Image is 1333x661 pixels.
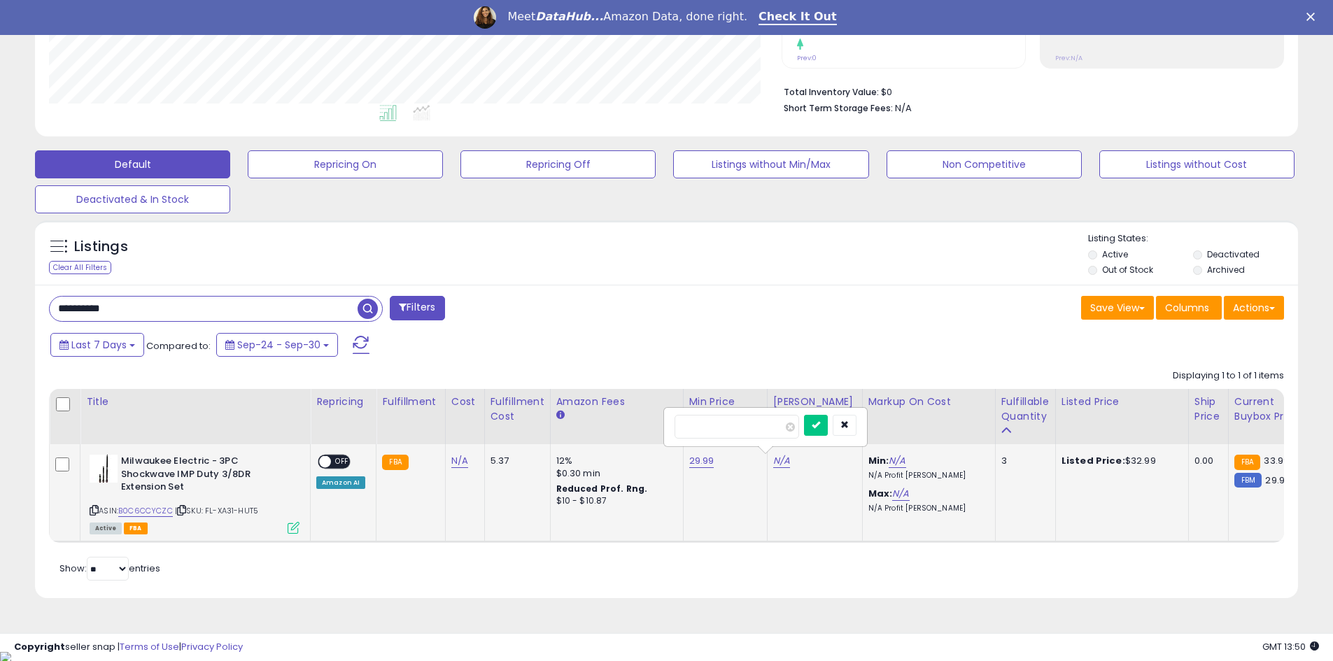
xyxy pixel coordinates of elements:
b: Min: [868,454,889,467]
div: Ship Price [1194,395,1222,424]
div: Fulfillable Quantity [1001,395,1050,424]
small: FBA [1234,455,1260,470]
span: 29.99 [1265,474,1290,487]
small: FBM [1234,473,1262,488]
button: Non Competitive [887,150,1082,178]
strong: Copyright [14,640,65,653]
span: 33.99 [1264,454,1289,467]
div: $0.30 min [556,467,672,480]
th: The percentage added to the cost of goods (COGS) that forms the calculator for Min & Max prices. [862,389,995,444]
div: $32.99 [1062,455,1178,467]
h5: Listings [74,237,128,257]
div: 12% [556,455,672,467]
b: Max: [868,487,893,500]
span: Columns [1165,301,1209,315]
div: Current Buybox Price [1234,395,1306,424]
label: Deactivated [1207,248,1260,260]
span: | SKU: FL-XA31-HUT5 [175,505,258,516]
a: 29.99 [689,454,714,468]
button: Repricing On [248,150,443,178]
div: Displaying 1 to 1 of 1 items [1173,369,1284,383]
div: ASIN: [90,455,299,532]
label: Active [1102,248,1128,260]
button: Deactivated & In Stock [35,185,230,213]
span: All listings currently available for purchase on Amazon [90,523,122,534]
button: Filters [390,296,444,320]
span: OFF [331,456,353,468]
div: Close [1306,13,1320,21]
span: FBA [124,523,148,534]
small: Prev: 0 [797,54,817,62]
label: Out of Stock [1102,264,1153,276]
div: Repricing [316,395,370,409]
span: Compared to: [146,339,211,353]
img: Profile image for Georgie [474,6,496,29]
a: Check It Out [759,10,837,25]
b: Total Inventory Value: [784,86,879,98]
div: Meet Amazon Data, done right. [507,10,747,24]
div: Fulfillment Cost [491,395,544,424]
div: [PERSON_NAME] [773,395,856,409]
small: FBA [382,455,408,470]
button: Listings without Min/Max [673,150,868,178]
li: $0 [784,83,1274,99]
div: Cost [451,395,479,409]
span: Sep-24 - Sep-30 [237,338,320,352]
span: 2025-10-8 13:50 GMT [1262,640,1319,653]
a: Terms of Use [120,640,179,653]
div: Title [86,395,304,409]
span: N/A [895,101,912,115]
span: Last 7 Days [71,338,127,352]
label: Archived [1207,264,1245,276]
a: Privacy Policy [181,640,243,653]
a: N/A [892,487,909,501]
div: Markup on Cost [868,395,989,409]
button: Columns [1156,296,1222,320]
div: $10 - $10.87 [556,495,672,507]
div: 3 [1001,455,1045,467]
div: Clear All Filters [49,261,111,274]
img: 31cb6owIYRL._SL40_.jpg [90,455,118,483]
a: N/A [451,454,468,468]
span: Show: entries [59,562,160,575]
i: DataHub... [535,10,603,23]
p: N/A Profit [PERSON_NAME] [868,471,985,481]
button: Last 7 Days [50,333,144,357]
button: Repricing Off [460,150,656,178]
div: 0.00 [1194,455,1218,467]
div: Amazon AI [316,476,365,489]
small: Amazon Fees. [556,409,565,422]
div: Fulfillment [382,395,439,409]
button: Sep-24 - Sep-30 [216,333,338,357]
div: Amazon Fees [556,395,677,409]
div: 5.37 [491,455,539,467]
p: N/A Profit [PERSON_NAME] [868,504,985,513]
div: seller snap | | [14,641,243,654]
a: B0C6CCYCZC [118,505,173,517]
b: Reduced Prof. Rng. [556,483,648,495]
b: Short Term Storage Fees: [784,102,893,114]
button: Default [35,150,230,178]
button: Listings without Cost [1099,150,1295,178]
b: Listed Price: [1062,454,1125,467]
a: N/A [889,454,905,468]
a: N/A [773,454,790,468]
b: Milwaukee Electric - 3PC Shockwave IMP Duty 3/8DR Extension Set [121,455,291,497]
div: Min Price [689,395,761,409]
div: Listed Price [1062,395,1183,409]
small: Prev: N/A [1055,54,1082,62]
button: Actions [1224,296,1284,320]
button: Save View [1081,296,1154,320]
p: Listing States: [1088,232,1298,246]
